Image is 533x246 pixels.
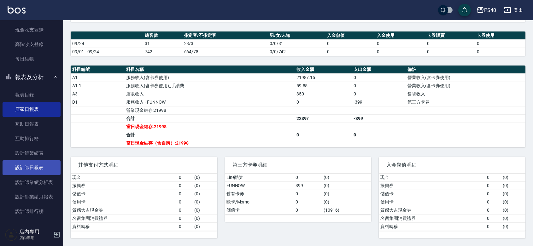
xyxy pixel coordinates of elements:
[485,181,501,190] td: 0
[71,73,125,82] td: A1
[379,174,525,231] table: a dense table
[71,214,177,222] td: 名留集團消費禮券
[375,39,425,48] td: 0
[71,206,177,214] td: 質感大吉現金券
[125,139,295,147] td: 當日現金結存（含自購）:21998
[177,198,193,206] td: 0
[294,174,322,182] td: 0
[322,190,372,198] td: ( 0 )
[352,73,406,82] td: 0
[225,190,294,198] td: 舊有卡券
[352,131,406,139] td: 0
[379,206,485,214] td: 質感大吉現金券
[193,181,217,190] td: ( 0 )
[125,73,295,82] td: 服務收入(含卡券使用)
[386,162,518,168] span: 入金儲值明細
[183,31,268,40] th: 指定客/不指定客
[3,146,61,160] a: 設計師業績表
[125,98,295,106] td: 服務收入 - FUNNOW
[485,222,501,231] td: 0
[125,66,295,74] th: 科目名稱
[125,90,295,98] td: 店販收入
[177,222,193,231] td: 0
[225,206,294,214] td: 儲值卡
[322,174,372,182] td: ( 0 )
[177,174,193,182] td: 0
[379,174,485,182] td: 現金
[71,174,217,231] table: a dense table
[501,4,525,16] button: 登出
[475,31,525,40] th: 卡券使用
[19,229,51,235] h5: 店內專用
[193,206,217,214] td: ( 0 )
[406,98,525,106] td: 第三方卡券
[71,66,125,74] th: 科目編號
[485,214,501,222] td: 0
[294,181,322,190] td: 399
[125,114,295,123] td: 合計
[352,98,406,106] td: -399
[3,23,61,37] a: 現金收支登錄
[352,114,406,123] td: -399
[71,39,143,48] td: 09/24
[183,48,268,56] td: 664/78
[71,222,177,231] td: 資料轉移
[193,198,217,206] td: ( 0 )
[225,181,294,190] td: FUNNOW
[352,90,406,98] td: 0
[352,82,406,90] td: 0
[3,131,61,146] a: 互助排行榜
[193,222,217,231] td: ( 0 )
[425,31,475,40] th: 卡券販賣
[225,174,372,215] table: a dense table
[475,39,525,48] td: 0
[3,204,61,219] a: 設計師排行榜
[193,214,217,222] td: ( 0 )
[143,39,183,48] td: 31
[295,90,352,98] td: 350
[485,190,501,198] td: 0
[177,206,193,214] td: 0
[193,190,217,198] td: ( 0 )
[3,190,61,204] a: 設計師業績月報表
[485,174,501,182] td: 0
[125,82,295,90] td: 服務收入(含卡券使用)_手續費
[177,181,193,190] td: 0
[78,162,210,168] span: 其他支付方式明細
[322,198,372,206] td: ( 0 )
[193,174,217,182] td: ( 0 )
[501,198,525,206] td: ( 0 )
[379,222,485,231] td: 資料轉移
[458,4,471,16] button: save
[71,98,125,106] td: D1
[268,39,325,48] td: 0/0/31
[268,31,325,40] th: 男/女/未知
[71,174,177,182] td: 現金
[425,48,475,56] td: 0
[501,222,525,231] td: ( 0 )
[406,73,525,82] td: 營業收入(含卡券使用)
[352,66,406,74] th: 支出金額
[294,190,322,198] td: 0
[125,131,295,139] td: 合計
[71,31,525,56] table: a dense table
[379,214,485,222] td: 名留集團消費禮券
[71,181,177,190] td: 振興券
[406,66,525,74] th: 備註
[143,48,183,56] td: 742
[379,190,485,198] td: 儲值卡
[71,82,125,90] td: A1.1
[19,235,51,241] p: 店內專用
[3,37,61,52] a: 高階收支登錄
[325,39,375,48] td: 0
[71,90,125,98] td: A3
[322,181,372,190] td: ( 0 )
[225,198,294,206] td: 歐卡/Momo
[3,52,61,66] a: 每日結帳
[232,162,364,168] span: 第三方卡券明細
[71,190,177,198] td: 儲值卡
[295,73,352,82] td: 21987.15
[375,31,425,40] th: 入金使用
[325,31,375,40] th: 入金儲值
[225,174,294,182] td: Line酷券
